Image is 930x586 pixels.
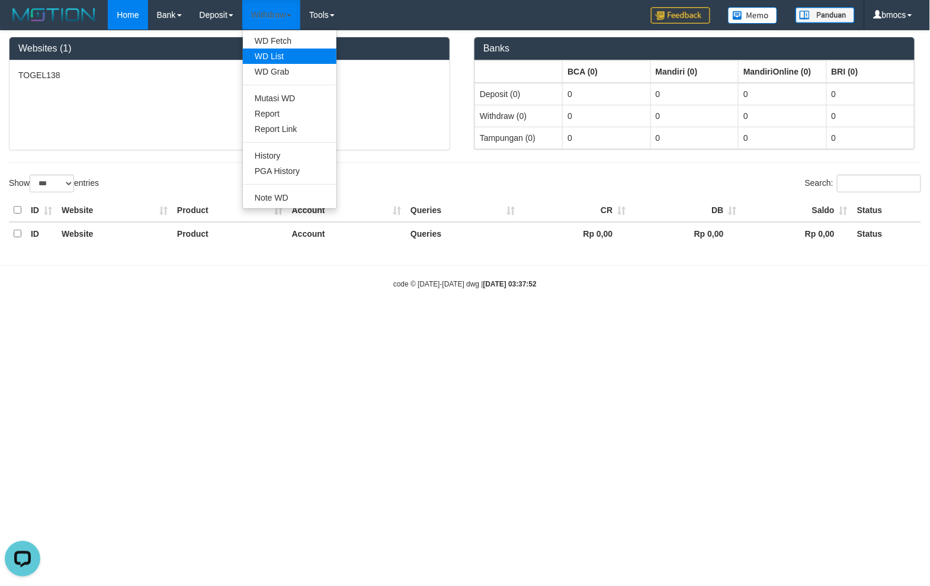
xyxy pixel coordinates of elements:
[739,83,826,105] td: 0
[563,83,650,105] td: 0
[563,105,650,127] td: 0
[9,175,99,192] label: Show entries
[826,60,914,83] th: Group: activate to sort column ascending
[563,60,650,83] th: Group: activate to sort column ascending
[406,199,519,222] th: Queries
[475,83,563,105] td: Deposit (0)
[631,222,742,245] th: Rp 0,00
[57,222,172,245] th: Website
[631,199,742,222] th: DB
[650,83,738,105] td: 0
[826,83,914,105] td: 0
[243,148,336,163] a: History
[9,6,99,24] img: MOTION_logo.png
[739,105,826,127] td: 0
[30,175,74,192] select: Showentries
[805,175,921,192] label: Search:
[18,43,441,54] h3: Websites (1)
[172,199,287,222] th: Product
[742,199,852,222] th: Saldo
[563,127,650,149] td: 0
[852,199,921,222] th: Status
[650,60,738,83] th: Group: activate to sort column ascending
[728,7,778,24] img: Button%20Memo.svg
[26,222,57,245] th: ID
[852,222,921,245] th: Status
[519,199,630,222] th: CR
[475,60,563,83] th: Group: activate to sort column ascending
[243,121,336,137] a: Report Link
[243,49,336,64] a: WD List
[826,105,914,127] td: 0
[57,199,172,222] th: Website
[742,222,852,245] th: Rp 0,00
[650,127,738,149] td: 0
[475,127,563,149] td: Tampungan (0)
[172,222,287,245] th: Product
[837,175,921,192] input: Search:
[406,222,519,245] th: Queries
[483,43,906,54] h3: Banks
[243,64,336,79] a: WD Grab
[796,7,855,23] img: panduan.png
[475,105,563,127] td: Withdraw (0)
[287,199,406,222] th: Account
[243,106,336,121] a: Report
[519,222,630,245] th: Rp 0,00
[243,190,336,205] a: Note WD
[5,5,40,40] button: Open LiveChat chat widget
[287,222,406,245] th: Account
[739,127,826,149] td: 0
[243,33,336,49] a: WD Fetch
[739,60,826,83] th: Group: activate to sort column ascending
[243,163,336,179] a: PGA History
[393,280,537,288] small: code © [DATE]-[DATE] dwg |
[26,199,57,222] th: ID
[18,69,441,81] p: TOGEL138
[650,105,738,127] td: 0
[483,280,537,288] strong: [DATE] 03:37:52
[826,127,914,149] td: 0
[651,7,710,24] img: Feedback.jpg
[243,91,336,106] a: Mutasi WD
